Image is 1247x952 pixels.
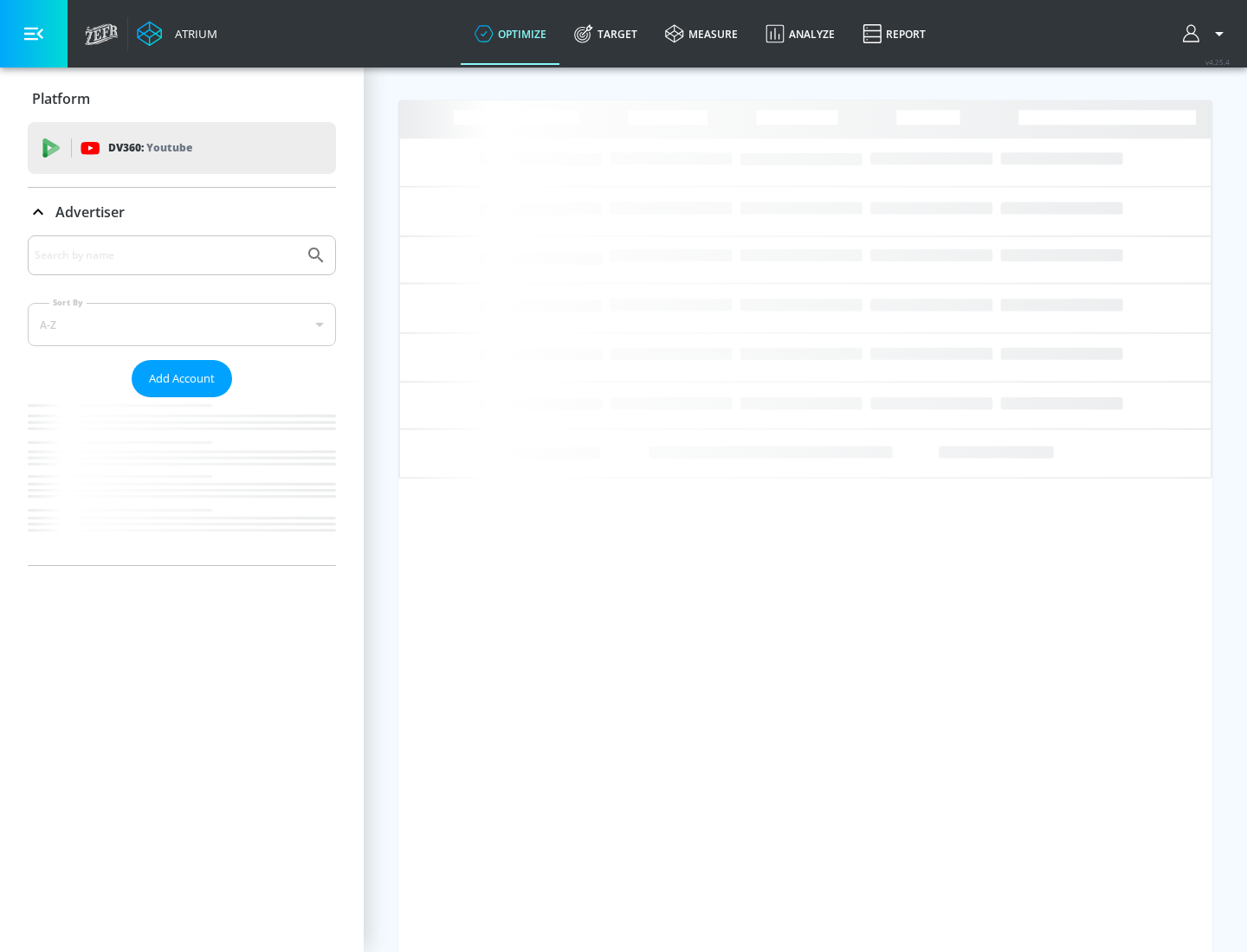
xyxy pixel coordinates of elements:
div: DV360: Youtube [28,122,336,174]
div: Platform [28,74,336,123]
div: Advertiser [28,188,336,236]
a: Target [560,3,651,65]
div: Atrium [168,26,217,42]
p: DV360: [108,138,192,158]
input: Search by name [35,244,297,267]
span: v 4.25.4 [1205,57,1230,67]
a: Analyze [752,3,849,65]
p: Youtube [146,138,192,157]
label: Sort By [49,297,87,308]
button: Add Account [132,360,232,397]
a: measure [651,3,752,65]
p: Advertiser [55,203,125,222]
a: Report [849,3,940,65]
a: Atrium [137,21,217,47]
nav: list of Advertiser [28,397,336,565]
div: Advertiser [28,235,336,565]
div: A-Z [28,303,336,346]
p: Platform [32,89,90,108]
a: optimize [461,3,560,65]
span: Add Account [149,369,215,389]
